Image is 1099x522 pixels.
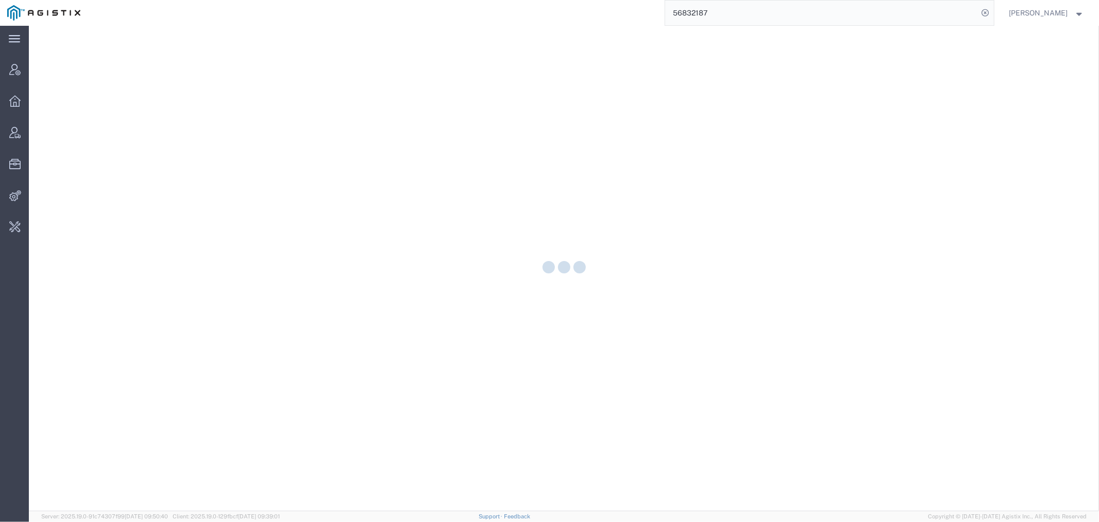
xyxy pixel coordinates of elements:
a: Feedback [504,513,530,519]
span: Carrie Virgilio [1009,7,1068,19]
img: logo [7,5,80,21]
span: [DATE] 09:50:40 [125,513,168,519]
input: Search for shipment number, reference number [665,1,978,25]
span: Client: 2025.19.0-129fbcf [173,513,280,519]
a: Support [479,513,504,519]
span: Copyright © [DATE]-[DATE] Agistix Inc., All Rights Reserved [928,512,1087,521]
button: [PERSON_NAME] [1009,7,1085,19]
span: [DATE] 09:39:01 [238,513,280,519]
span: Server: 2025.19.0-91c74307f99 [41,513,168,519]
